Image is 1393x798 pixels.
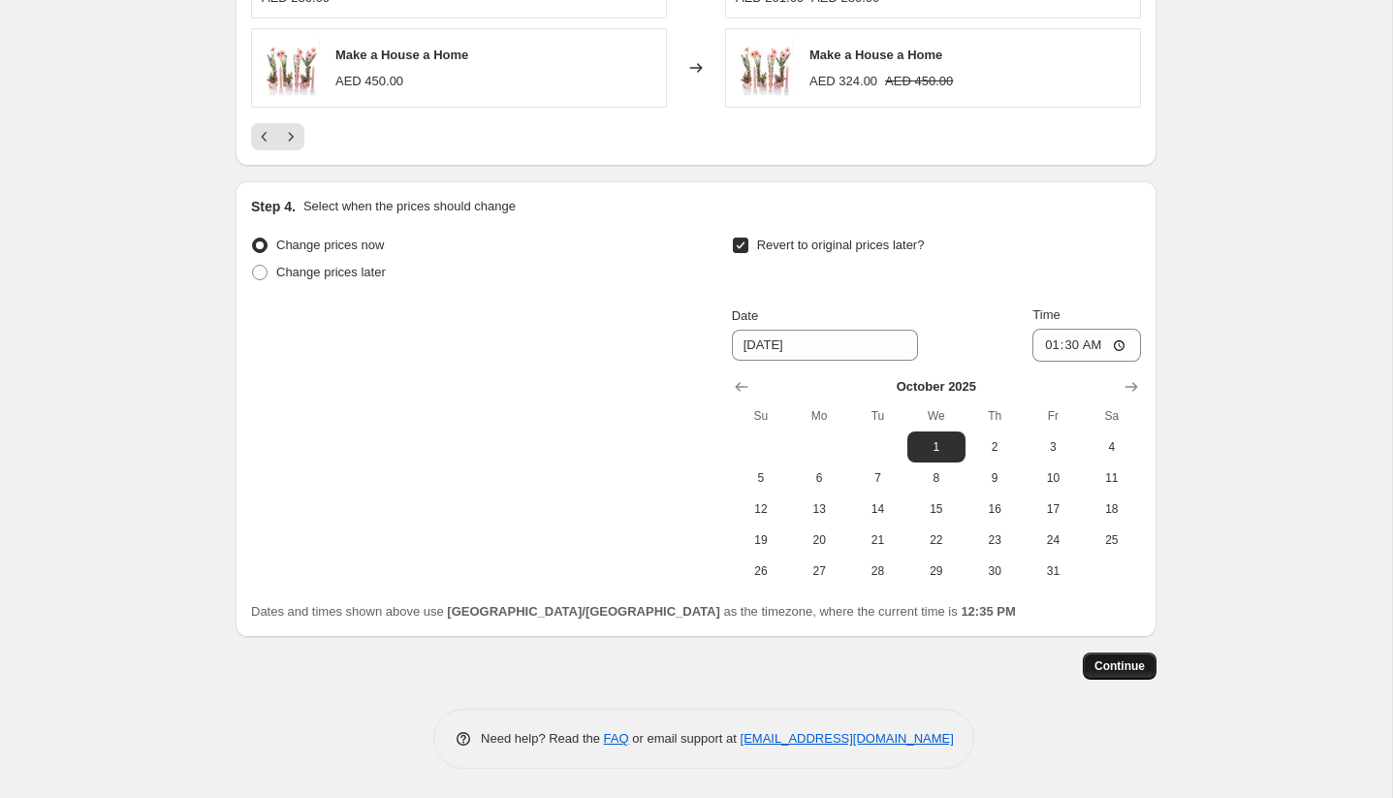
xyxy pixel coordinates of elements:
[915,439,958,455] span: 1
[251,604,1016,619] span: Dates and times shown above use as the timezone, where the current time is
[966,494,1024,525] button: Thursday October 16 2025
[1031,470,1074,486] span: 10
[1031,408,1074,424] span: Fr
[1083,494,1141,525] button: Saturday October 18 2025
[251,123,278,150] button: Previous
[1024,494,1082,525] button: Friday October 17 2025
[907,556,966,587] button: Wednesday October 29 2025
[276,238,384,252] span: Change prices now
[798,408,840,424] span: Mo
[856,532,899,548] span: 21
[732,494,790,525] button: Sunday October 12 2025
[732,400,790,431] th: Sunday
[1091,501,1133,517] span: 18
[915,501,958,517] span: 15
[848,400,906,431] th: Tuesday
[740,563,782,579] span: 26
[1024,400,1082,431] th: Friday
[856,408,899,424] span: Tu
[732,525,790,556] button: Sunday October 19 2025
[1032,329,1141,362] input: 12:00
[1083,463,1141,494] button: Saturday October 11 2025
[848,556,906,587] button: Tuesday October 28 2025
[966,400,1024,431] th: Thursday
[740,408,782,424] span: Su
[732,556,790,587] button: Sunday October 26 2025
[277,123,304,150] button: Next
[740,501,782,517] span: 12
[798,501,840,517] span: 13
[961,604,1015,619] b: 12:35 PM
[740,470,782,486] span: 5
[741,731,954,746] a: [EMAIL_ADDRESS][DOMAIN_NAME]
[966,525,1024,556] button: Thursday October 23 2025
[973,439,1016,455] span: 2
[848,494,906,525] button: Tuesday October 14 2025
[251,123,304,150] nav: Pagination
[276,265,386,279] span: Change prices later
[335,48,468,62] span: Make a House a Home
[732,330,918,361] input: 8/26/2025
[856,563,899,579] span: 28
[973,408,1016,424] span: Th
[736,39,794,97] img: 27_80x.jpg
[966,463,1024,494] button: Thursday October 9 2025
[1024,431,1082,463] button: Friday October 3 2025
[907,463,966,494] button: Wednesday October 8 2025
[1083,525,1141,556] button: Saturday October 25 2025
[732,308,758,323] span: Date
[1024,463,1082,494] button: Friday October 10 2025
[335,72,403,91] div: AED 450.00
[303,197,516,216] p: Select when the prices should change
[973,532,1016,548] span: 23
[915,532,958,548] span: 22
[915,563,958,579] span: 29
[1031,532,1074,548] span: 24
[790,400,848,431] th: Monday
[907,431,966,463] button: Wednesday October 1 2025
[1091,470,1133,486] span: 11
[790,494,848,525] button: Monday October 13 2025
[915,470,958,486] span: 8
[885,72,953,91] strike: AED 450.00
[966,556,1024,587] button: Thursday October 30 2025
[973,470,1016,486] span: 9
[798,563,840,579] span: 27
[629,731,741,746] span: or email support at
[1024,525,1082,556] button: Friday October 24 2025
[740,532,782,548] span: 19
[251,197,296,216] h2: Step 4.
[915,408,958,424] span: We
[1024,556,1082,587] button: Friday October 31 2025
[798,470,840,486] span: 6
[1118,373,1145,400] button: Show next month, November 2025
[907,400,966,431] th: Wednesday
[907,525,966,556] button: Wednesday October 22 2025
[1091,408,1133,424] span: Sa
[790,525,848,556] button: Monday October 20 2025
[1031,501,1074,517] span: 17
[809,72,877,91] div: AED 324.00
[1094,658,1145,674] span: Continue
[1091,532,1133,548] span: 25
[1032,307,1060,322] span: Time
[1083,431,1141,463] button: Saturday October 4 2025
[907,494,966,525] button: Wednesday October 15 2025
[856,501,899,517] span: 14
[848,463,906,494] button: Tuesday October 7 2025
[790,463,848,494] button: Monday October 6 2025
[973,563,1016,579] span: 30
[856,470,899,486] span: 7
[848,525,906,556] button: Tuesday October 21 2025
[604,731,629,746] a: FAQ
[790,556,848,587] button: Monday October 27 2025
[1083,400,1141,431] th: Saturday
[809,48,942,62] span: Make a House a Home
[973,501,1016,517] span: 16
[728,373,755,400] button: Show previous month, September 2025
[798,532,840,548] span: 20
[1083,653,1156,680] button: Continue
[1091,439,1133,455] span: 4
[481,731,604,746] span: Need help? Read the
[732,463,790,494] button: Sunday October 5 2025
